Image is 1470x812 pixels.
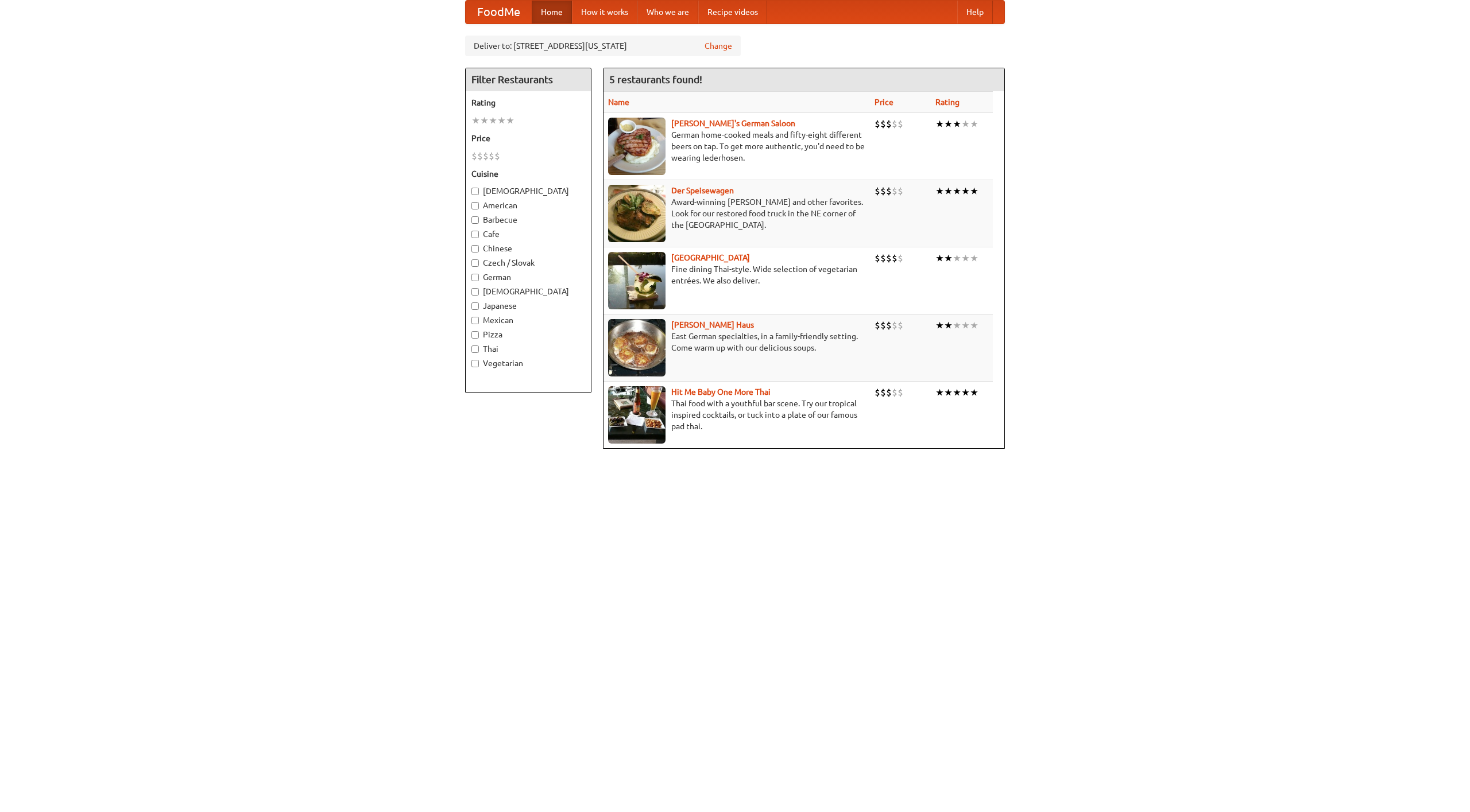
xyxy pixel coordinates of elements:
h4: Filter Restaurants [466,68,591,91]
label: Vegetarian [471,358,585,369]
h5: Price [471,133,585,144]
li: $ [875,386,880,399]
p: East German specialties, in a family-friendly setting. Come warm up with our delicious soups. [608,331,865,353]
li: $ [898,252,903,265]
li: ★ [961,252,970,265]
input: Cafe [471,231,479,238]
label: Cafe [471,228,585,240]
a: Help [957,1,993,24]
div: Deliver to: [STREET_ADDRESS][US_STATE] [465,36,741,56]
li: $ [898,319,903,332]
a: Hit Me Baby One More Thai [671,387,771,397]
li: ★ [944,319,953,332]
img: kohlhaus.jpg [608,319,666,376]
li: $ [875,185,880,197]
li: ★ [944,118,953,130]
li: ★ [935,319,944,332]
li: $ [886,319,892,332]
li: ★ [935,118,944,130]
a: Who we are [637,1,698,24]
label: [DEMOGRAPHIC_DATA] [471,185,585,197]
li: $ [477,150,483,162]
li: ★ [489,114,497,127]
label: Mexican [471,314,585,326]
p: Award-winning [PERSON_NAME] and other favorites. Look for our restored food truck in the NE corne... [608,196,865,231]
h5: Rating [471,97,585,108]
label: Barbecue [471,214,585,226]
a: Home [532,1,572,24]
li: $ [892,386,898,399]
label: American [471,200,585,211]
label: Chinese [471,243,585,254]
li: $ [489,150,494,162]
li: $ [886,252,892,265]
li: $ [875,319,880,332]
img: esthers.jpg [608,118,666,175]
li: ★ [953,386,961,399]
a: [PERSON_NAME] Haus [671,320,754,329]
a: Der Speisewagen [671,186,734,195]
li: $ [898,185,903,197]
li: ★ [961,386,970,399]
li: ★ [953,319,961,332]
li: $ [892,185,898,197]
p: Fine dining Thai-style. Wide selection of vegetarian entrées. We also deliver. [608,263,865,286]
input: Chinese [471,245,479,252]
a: Rating [935,98,960,107]
a: Recipe videos [698,1,767,24]
li: ★ [953,118,961,130]
li: $ [880,118,886,130]
label: Pizza [471,329,585,340]
li: ★ [944,185,953,197]
input: Thai [471,345,479,353]
li: $ [880,386,886,399]
li: ★ [961,185,970,197]
li: ★ [970,319,978,332]
li: ★ [497,114,506,127]
input: Japanese [471,302,479,310]
input: Mexican [471,317,479,324]
li: ★ [944,252,953,265]
a: [PERSON_NAME]'s German Saloon [671,119,795,128]
li: $ [898,118,903,130]
p: German home-cooked meals and fifty-eight different beers on tap. To get more authentic, you'd nee... [608,129,865,164]
li: $ [880,319,886,332]
li: ★ [944,386,953,399]
li: ★ [935,185,944,197]
li: ★ [953,185,961,197]
label: Thai [471,343,585,355]
li: $ [892,118,898,130]
input: [DEMOGRAPHIC_DATA] [471,288,479,296]
img: babythai.jpg [608,386,666,444]
li: ★ [506,114,514,127]
li: ★ [471,114,480,127]
input: American [471,202,479,209]
input: [DEMOGRAPHIC_DATA] [471,188,479,195]
input: Pizza [471,331,479,339]
li: $ [886,185,892,197]
b: [GEOGRAPHIC_DATA] [671,253,750,262]
li: ★ [935,386,944,399]
li: ★ [961,319,970,332]
li: $ [892,319,898,332]
li: ★ [953,252,961,265]
li: $ [483,150,489,162]
li: ★ [970,386,978,399]
a: FoodMe [466,1,532,24]
li: ★ [970,118,978,130]
label: [DEMOGRAPHIC_DATA] [471,286,585,297]
label: Czech / Slovak [471,257,585,269]
li: $ [875,118,880,130]
li: ★ [970,252,978,265]
li: ★ [480,114,489,127]
input: Czech / Slovak [471,259,479,267]
li: ★ [970,185,978,197]
li: $ [898,386,903,399]
ng-pluralize: 5 restaurants found! [609,74,702,85]
a: Name [608,98,629,107]
li: ★ [935,252,944,265]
